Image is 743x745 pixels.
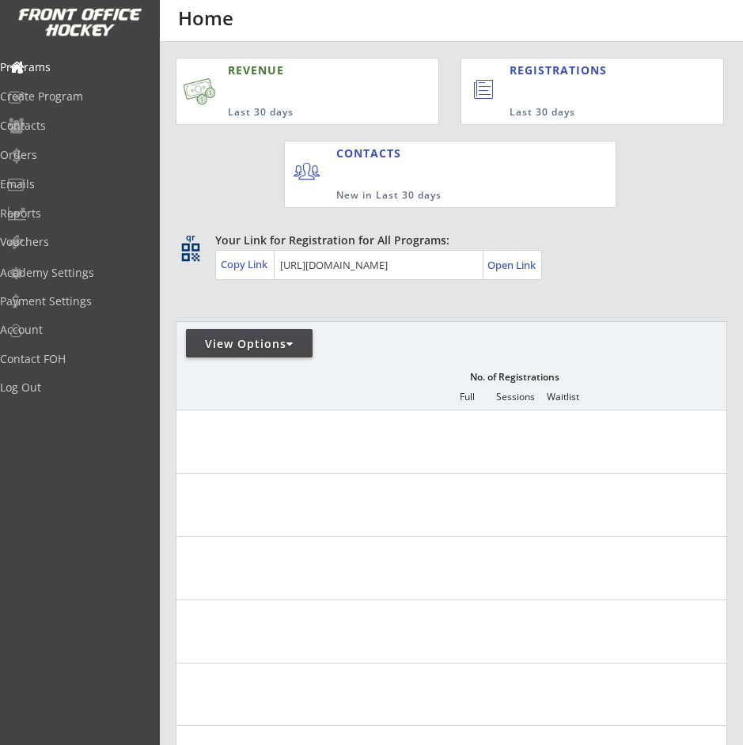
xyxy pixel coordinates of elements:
[186,336,313,352] div: View Options
[487,259,537,272] div: Open Link
[179,240,203,264] button: qr_code
[443,391,491,403] div: Full
[221,257,271,271] div: Copy Link
[215,233,678,248] div: Your Link for Registration for All Programs:
[510,62,656,78] div: REGISTRATIONS
[465,372,563,383] div: No. of Registrations
[510,106,658,119] div: Last 30 days
[491,391,539,403] div: Sessions
[228,62,370,78] div: REVENUE
[336,189,542,202] div: New in Last 30 days
[539,391,586,403] div: Waitlist
[180,233,199,243] div: qr
[228,106,370,119] div: Last 30 days
[487,254,537,276] a: Open Link
[336,146,408,161] div: CONTACTS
